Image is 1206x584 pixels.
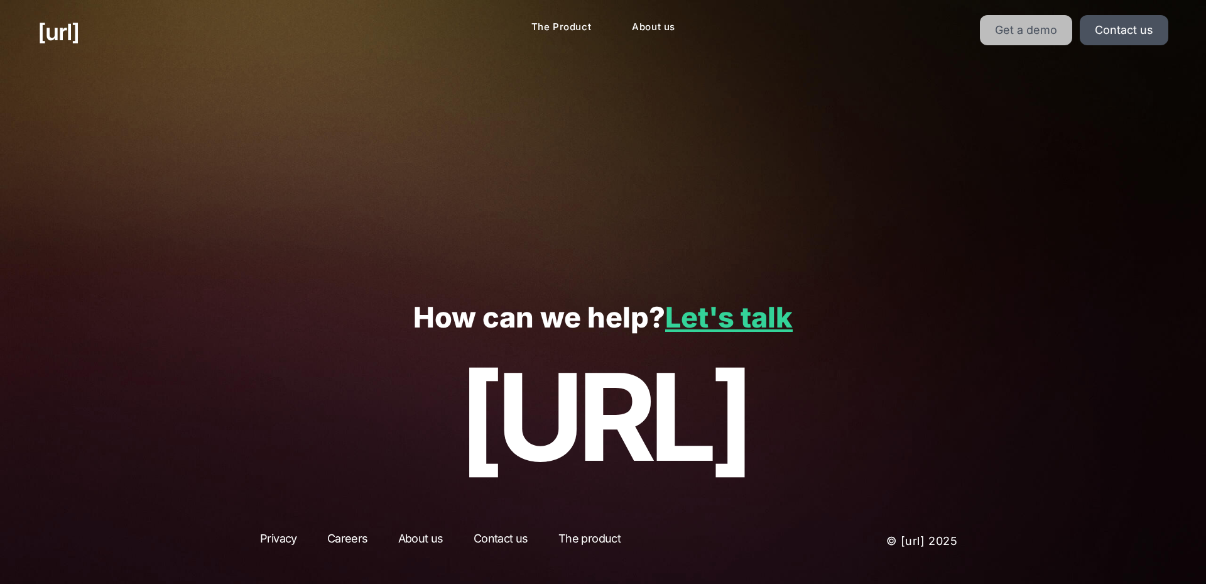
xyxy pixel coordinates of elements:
p: © [URL] 2025 [780,530,958,553]
a: Privacy [249,530,308,553]
a: Contact us [1080,15,1168,45]
a: About us [622,15,685,40]
a: Careers [316,530,379,553]
a: The product [547,530,632,553]
p: [URL] [38,349,1168,485]
a: Get a demo [980,15,1072,45]
a: The Product [521,15,602,40]
a: Contact us [462,530,540,553]
a: About us [387,530,455,553]
a: [URL] [38,15,79,49]
p: How can we help? [38,302,1168,334]
a: Let's talk [665,300,793,334]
